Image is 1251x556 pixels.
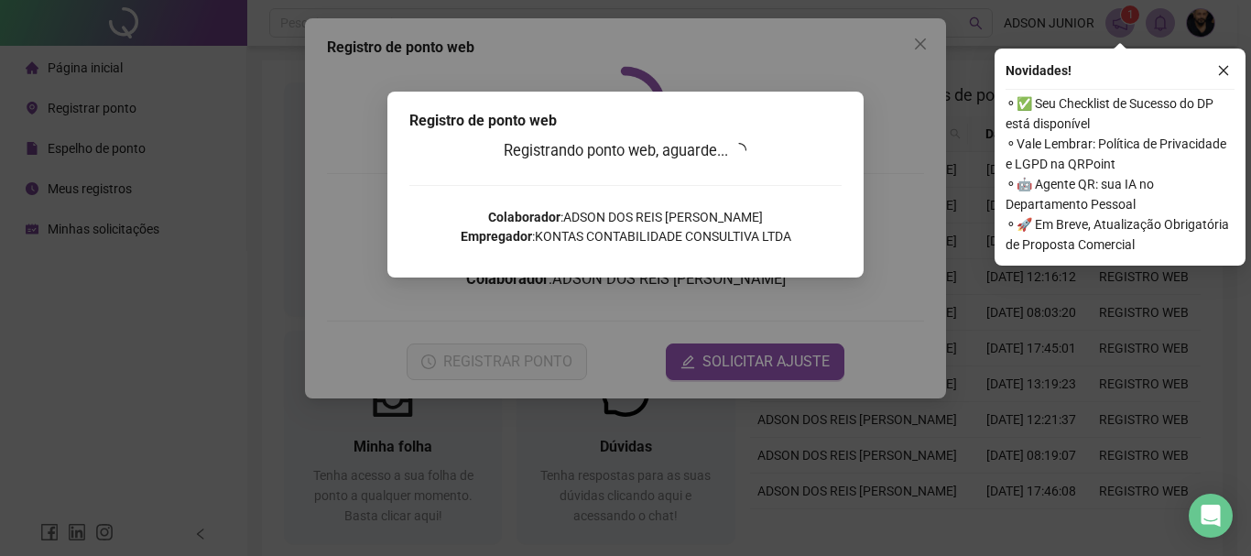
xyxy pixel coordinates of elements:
strong: Empregador [461,229,532,244]
span: loading [730,141,749,160]
span: ⚬ ✅ Seu Checklist de Sucesso do DP está disponível [1006,93,1235,134]
p: : ADSON DOS REIS [PERSON_NAME] : KONTAS CONTABILIDADE CONSULTIVA LTDA [409,208,842,246]
span: Novidades ! [1006,60,1072,81]
div: Registro de ponto web [409,110,842,132]
span: ⚬ Vale Lembrar: Política de Privacidade e LGPD na QRPoint [1006,134,1235,174]
h3: Registrando ponto web, aguarde... [409,139,842,163]
strong: Colaborador [488,210,560,224]
span: ⚬ 🚀 Em Breve, Atualização Obrigatória de Proposta Comercial [1006,214,1235,255]
span: close [1217,64,1230,77]
div: Open Intercom Messenger [1189,494,1233,538]
span: ⚬ 🤖 Agente QR: sua IA no Departamento Pessoal [1006,174,1235,214]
